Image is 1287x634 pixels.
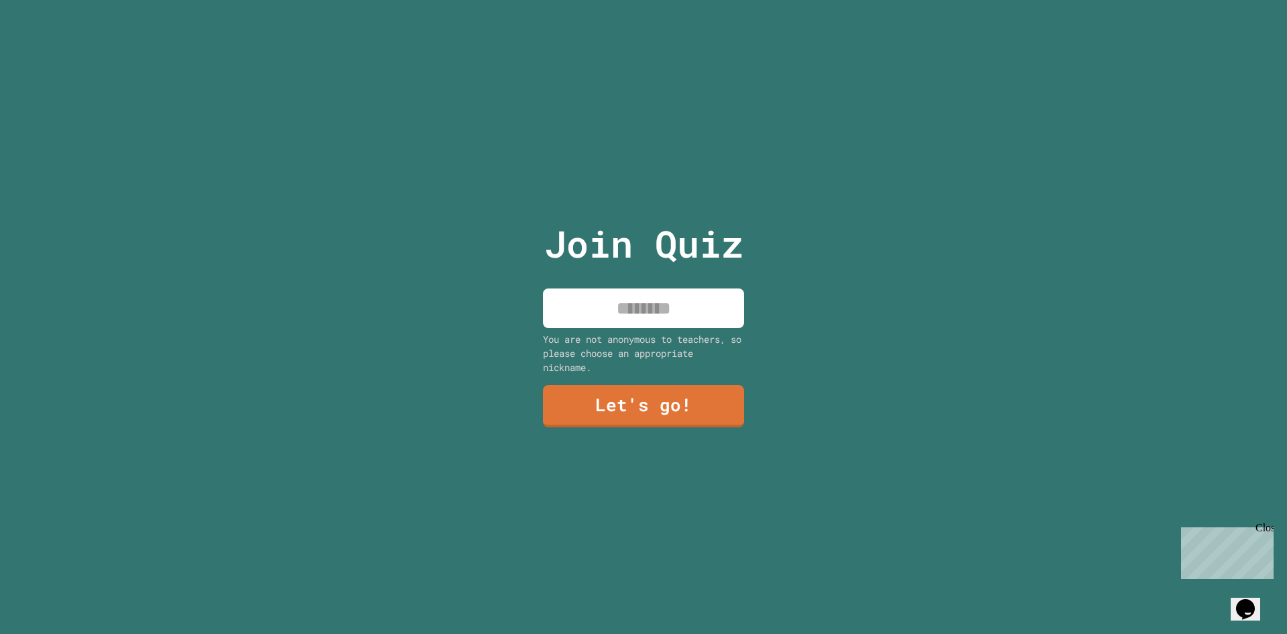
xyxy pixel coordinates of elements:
[543,332,744,374] div: You are not anonymous to teachers, so please choose an appropriate nickname.
[543,385,744,427] a: Let's go!
[5,5,93,85] div: Chat with us now!Close
[544,216,743,272] p: Join Quiz
[1231,580,1274,621] iframe: chat widget
[1176,522,1274,579] iframe: chat widget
